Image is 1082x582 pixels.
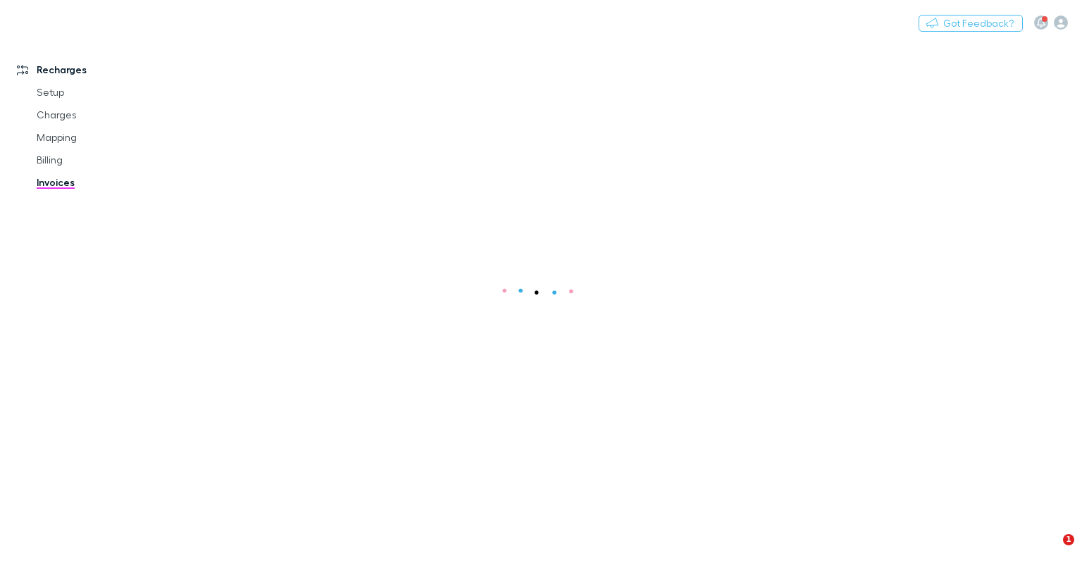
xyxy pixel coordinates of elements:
a: Setup [23,81,185,104]
iframe: Intercom live chat [1034,534,1068,568]
a: Billing [23,149,185,171]
a: Charges [23,104,185,126]
a: Recharges [3,58,185,81]
span: 1 [1063,534,1074,545]
a: Invoices [23,171,185,194]
button: Got Feedback? [919,15,1023,32]
a: Mapping [23,126,185,149]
